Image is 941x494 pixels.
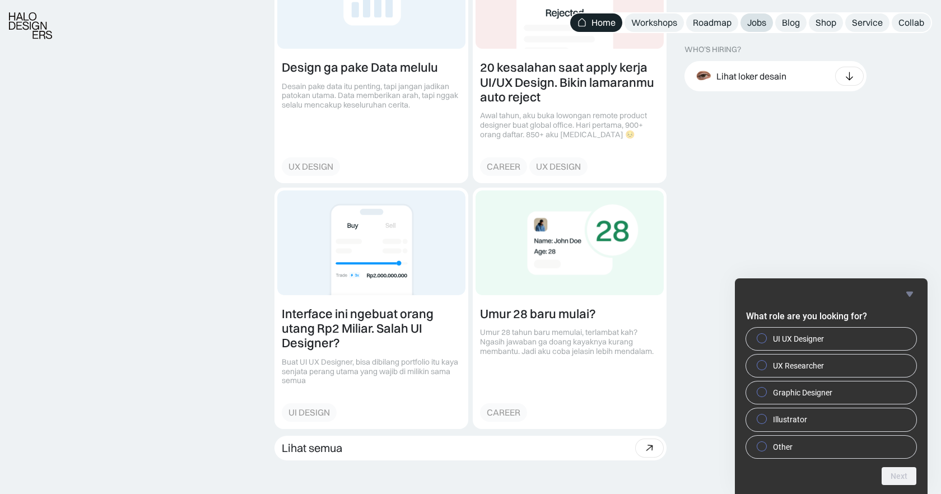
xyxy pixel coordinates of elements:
span: Graphic Designer [773,387,832,398]
span: Other [773,441,793,453]
h2: What role are you looking for? [746,310,916,323]
div: Workshops [631,17,677,29]
div: Shop [816,17,836,29]
span: UI UX Designer [773,333,824,344]
a: Shop [809,13,843,32]
span: Illustrator [773,414,807,425]
a: Jobs [740,13,773,32]
div: Home [591,17,616,29]
div: Roadmap [693,17,732,29]
div: Jobs [747,17,766,29]
div: Blog [782,17,800,29]
div: What role are you looking for? [746,328,916,458]
span: UX Researcher [773,360,824,371]
div: Lihat semua [282,441,342,455]
a: Workshops [625,13,684,32]
a: Service [845,13,889,32]
a: Home [570,13,622,32]
a: Collab [892,13,931,32]
div: WHO’S HIRING? [684,45,741,54]
div: Lihat loker desain [716,70,786,82]
button: Next question [882,467,916,485]
div: Service [852,17,883,29]
a: Lihat semua [274,436,667,460]
div: Collab [898,17,924,29]
div: What role are you looking for? [746,287,916,485]
button: Hide survey [903,287,916,301]
a: Blog [775,13,807,32]
a: Roadmap [686,13,738,32]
